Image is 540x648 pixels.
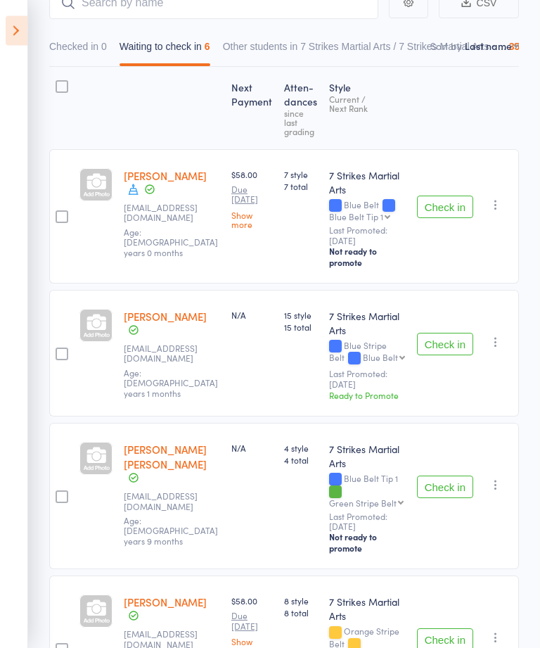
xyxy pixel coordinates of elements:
a: [PERSON_NAME] [124,169,207,184]
small: Last Promoted: [DATE] [329,369,406,390]
a: [PERSON_NAME] [PERSON_NAME] [124,443,207,472]
div: Next Payment [226,74,278,144]
div: 7 Strikes Martial Arts [329,169,406,197]
span: 4 style [284,443,318,455]
span: 7 style [284,169,318,181]
div: N/A [231,443,273,455]
div: Blue Belt [363,353,398,362]
div: Current / Next Rank [329,95,406,113]
div: 7 Strikes Martial Arts [329,310,406,338]
div: Last name [465,39,512,53]
div: N/A [231,310,273,322]
div: Blue Belt Tip 1 [329,212,383,222]
a: [PERSON_NAME] [124,595,207,610]
div: Green Stripe Belt [329,499,397,508]
div: 0 [101,42,107,53]
button: Check in [417,196,473,219]
div: Not ready to promote [329,246,406,269]
small: Info@krmplumbing.com.au [124,344,215,364]
div: 6 [205,42,210,53]
span: Age: [DEMOGRAPHIC_DATA] years 9 months [124,515,218,547]
small: arulrajpeter@gmail.com [124,492,215,512]
label: Sort by [430,39,462,53]
div: 7 Strikes Martial Arts [329,443,406,471]
small: Last Promoted: [DATE] [329,512,406,533]
div: since last grading [284,109,318,136]
button: Other students in 7 Strikes Martial Arts / 7 Strikes Martial Arts - ...357 [223,34,525,67]
span: 8 total [284,607,318,619]
button: Checked in0 [49,34,107,67]
span: 15 style [284,310,318,322]
div: Blue Belt Tip 1 [329,474,406,507]
div: Atten­dances [278,74,323,144]
span: 8 style [284,595,318,607]
span: 15 total [284,322,318,333]
div: Blue Stripe Belt [329,341,406,365]
button: Check in [417,333,473,356]
small: Due [DATE] [231,611,273,632]
a: Show more [231,211,273,229]
div: Not ready to promote [329,532,406,554]
div: 7 Strikes Martial Arts [329,595,406,623]
span: 7 total [284,181,318,193]
span: Age: [DEMOGRAPHIC_DATA] years 1 months [124,367,218,400]
button: Waiting to check in6 [120,34,210,67]
div: Ready to Promote [329,390,406,402]
a: [PERSON_NAME] [124,310,207,324]
small: Due [DATE] [231,185,273,205]
small: j.boronski75@gmail.com [124,203,215,224]
div: Blue Belt [329,201,406,222]
button: Check in [417,476,473,499]
span: 4 total [284,455,318,466]
div: $58.00 [231,169,273,229]
small: Last Promoted: [DATE] [329,226,406,246]
div: Style [323,74,411,144]
span: Age: [DEMOGRAPHIC_DATA] years 0 months [124,227,218,259]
